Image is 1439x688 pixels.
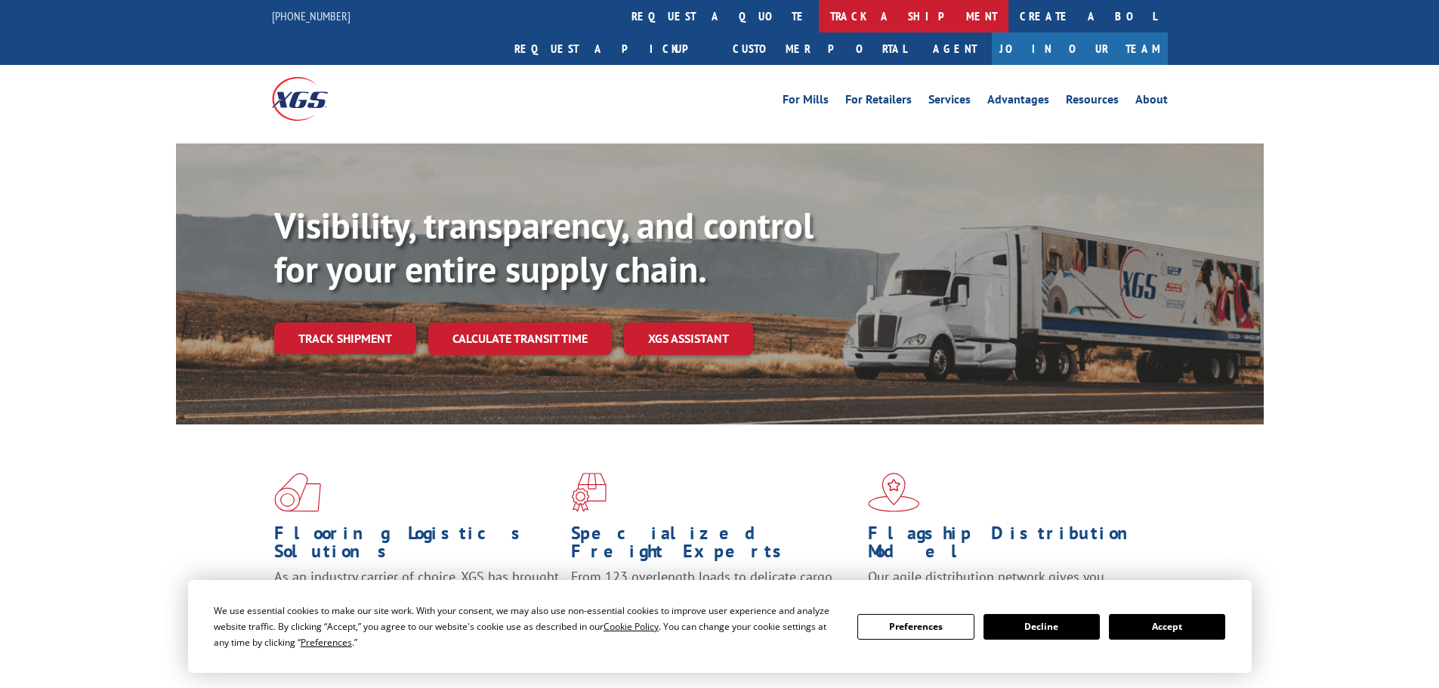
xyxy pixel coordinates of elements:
button: Accept [1109,614,1225,640]
a: Advantages [987,94,1049,110]
button: Decline [984,614,1100,640]
img: xgs-icon-focused-on-flooring-red [571,473,607,512]
a: About [1135,94,1168,110]
a: Services [928,94,971,110]
span: As an industry carrier of choice, XGS has brought innovation and dedication to flooring logistics... [274,568,559,622]
a: Agent [918,32,992,65]
a: Customer Portal [721,32,918,65]
p: From 123 overlength loads to delicate cargo, our experienced staff knows the best way to move you... [571,568,857,635]
div: We use essential cookies to make our site work. With your consent, we may also use non-essential ... [214,603,839,650]
h1: Specialized Freight Experts [571,524,857,568]
a: Resources [1066,94,1119,110]
button: Preferences [857,614,974,640]
a: For Retailers [845,94,912,110]
span: Cookie Policy [604,620,659,633]
img: xgs-icon-flagship-distribution-model-red [868,473,920,512]
a: For Mills [783,94,829,110]
a: Join Our Team [992,32,1168,65]
a: Track shipment [274,322,416,354]
img: xgs-icon-total-supply-chain-intelligence-red [274,473,321,512]
h1: Flooring Logistics Solutions [274,524,560,568]
span: Preferences [301,636,352,649]
a: XGS ASSISTANT [624,322,753,355]
a: Request a pickup [503,32,721,65]
a: [PHONE_NUMBER] [272,8,350,23]
b: Visibility, transparency, and control for your entire supply chain. [274,202,814,292]
span: Our agile distribution network gives you nationwide inventory management on demand. [868,568,1146,603]
a: Calculate transit time [428,322,612,355]
h1: Flagship Distribution Model [868,524,1153,568]
div: Cookie Consent Prompt [188,580,1252,673]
